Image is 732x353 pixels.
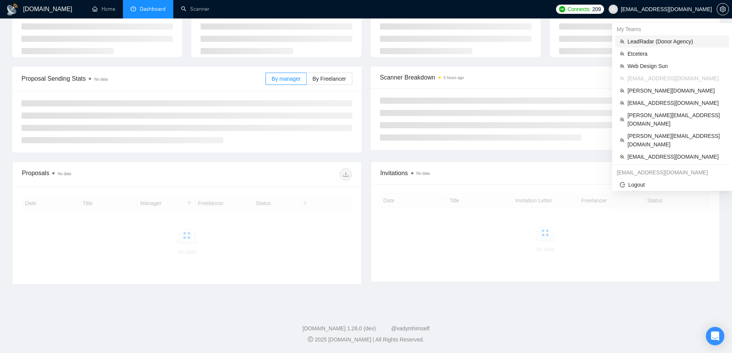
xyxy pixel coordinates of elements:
[620,154,624,159] span: team
[620,117,624,122] span: team
[611,7,616,12] span: user
[6,336,726,344] div: 2025 [DOMAIN_NAME] | All Rights Reserved.
[131,6,136,12] span: dashboard
[391,325,430,331] a: @vadymhimself
[717,3,729,15] button: setting
[417,171,430,176] span: No data
[6,3,18,16] img: logo
[92,6,115,12] a: homeHome
[272,76,300,82] span: By manager
[627,62,724,70] span: Web Design Sun
[94,77,108,81] span: No data
[627,99,724,107] span: [EMAIL_ADDRESS][DOMAIN_NAME]
[620,64,624,68] span: team
[620,182,625,187] span: logout
[181,6,209,12] a: searchScanner
[380,168,710,178] span: Invitations
[380,73,711,82] span: Scanner Breakdown
[620,138,624,143] span: team
[568,5,591,13] span: Connects:
[444,76,464,80] time: 5 hours ago
[22,168,187,181] div: Proposals
[592,5,601,13] span: 209
[627,152,724,161] span: [EMAIL_ADDRESS][DOMAIN_NAME]
[612,23,732,35] div: My Teams
[612,166,732,179] div: dima.mirov@gigradar.io
[620,76,624,81] span: team
[620,88,624,93] span: team
[58,172,71,176] span: No data
[717,6,729,12] a: setting
[140,6,166,12] span: Dashboard
[627,132,724,149] span: [PERSON_NAME][EMAIL_ADDRESS][DOMAIN_NAME]
[22,74,266,83] span: Proposal Sending Stats
[627,111,724,128] span: [PERSON_NAME][EMAIL_ADDRESS][DOMAIN_NAME]
[620,51,624,56] span: team
[620,39,624,44] span: team
[620,101,624,105] span: team
[559,6,565,12] img: upwork-logo.png
[620,181,724,189] span: Logout
[308,336,313,342] span: copyright
[627,50,724,58] span: Etcetera
[706,327,724,345] div: Open Intercom Messenger
[627,37,724,46] span: LeadRadar (Donor Agency)
[312,76,346,82] span: By Freelancer
[302,325,376,331] a: [DOMAIN_NAME] 1.26.0 (dev)
[627,74,724,83] span: [EMAIL_ADDRESS][DOMAIN_NAME]
[627,86,724,95] span: [PERSON_NAME][DOMAIN_NAME]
